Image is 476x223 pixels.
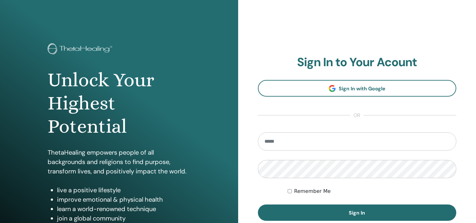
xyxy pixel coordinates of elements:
[288,188,456,195] div: Keep me authenticated indefinitely or until I manually logout
[48,68,191,138] h1: Unlock Your Highest Potential
[258,204,457,221] button: Sign In
[48,148,191,176] p: ThetaHealing empowers people of all backgrounds and religions to find purpose, transform lives, a...
[349,210,365,216] span: Sign In
[57,204,191,214] li: learn a world-renowned technique
[258,55,457,70] h2: Sign In to Your Acount
[294,188,331,195] label: Remember Me
[350,112,364,119] span: or
[339,85,385,92] span: Sign In with Google
[57,214,191,223] li: join a global community
[57,185,191,195] li: live a positive lifestyle
[258,80,457,97] a: Sign In with Google
[57,195,191,204] li: improve emotional & physical health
